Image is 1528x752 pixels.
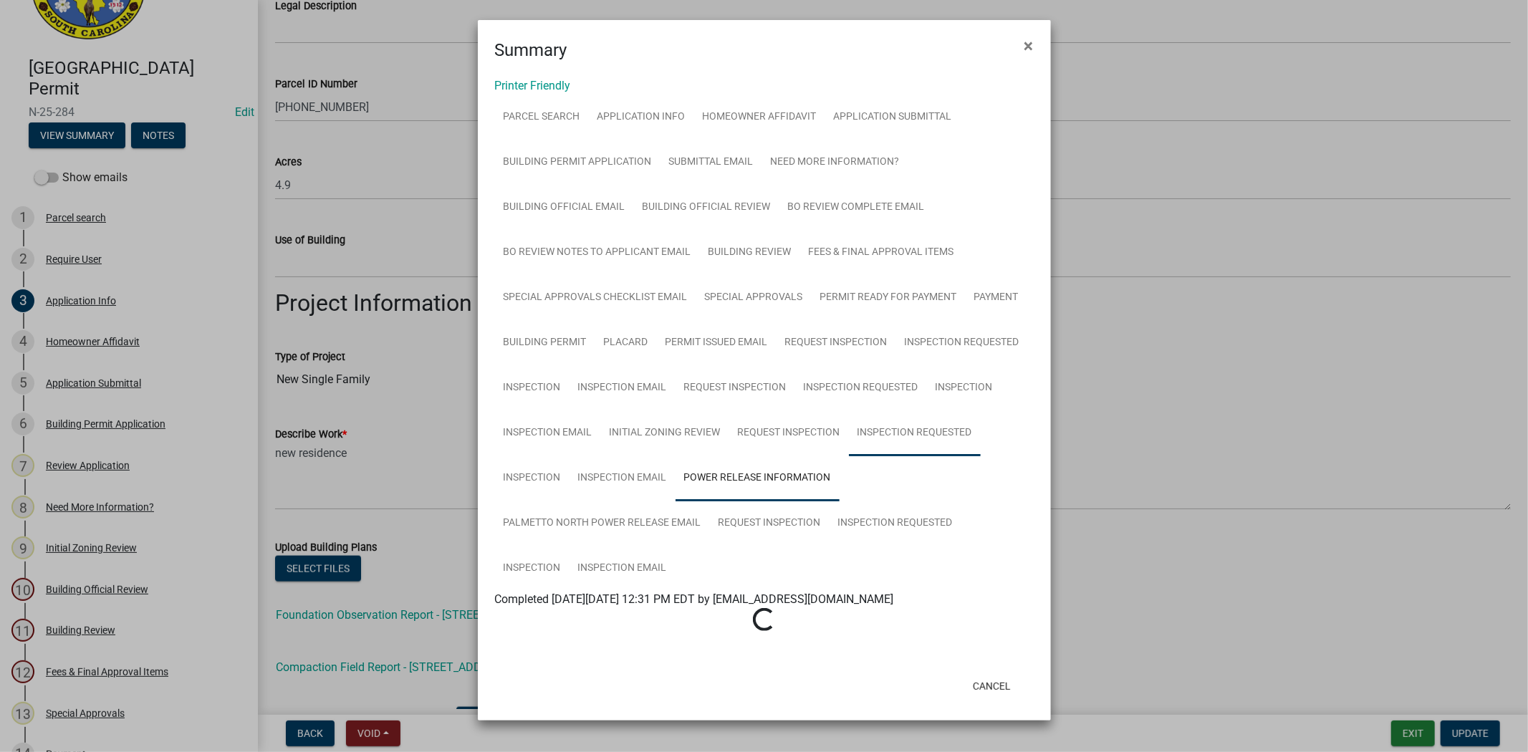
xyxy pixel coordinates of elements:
a: Building Permit [495,320,595,366]
span: Completed [DATE][DATE] 12:31 PM EDT by [EMAIL_ADDRESS][DOMAIN_NAME] [495,592,894,606]
a: Special Approvals Checklist Email [495,275,696,321]
a: Submittal Email [660,140,762,185]
a: Palmetto North Power Release Email [495,501,710,546]
a: Homeowner Affidavit [694,95,825,140]
a: Building Review [700,230,800,276]
a: Payment [966,275,1027,321]
a: Power Release Information [676,455,840,501]
button: Cancel [961,673,1022,699]
a: Inspection Email [570,546,676,592]
a: Request Inspection [676,365,795,411]
a: Permit Ready for Payment [812,275,966,321]
a: Inspection Requested [849,410,981,456]
a: Application Info [589,95,694,140]
a: Inspection Requested [896,320,1028,366]
a: Inspection Requested [830,501,961,546]
a: Permit Issued Email [657,320,777,366]
a: Initial Zoning Review [601,410,729,456]
a: BO Review Notes to Applicant Email [495,230,700,276]
a: Special Approvals [696,275,812,321]
h4: Summary [495,37,567,63]
a: Inspection [927,365,1001,411]
a: Parcel search [495,95,589,140]
a: Request Inspection [777,320,896,366]
a: Request Inspection [710,501,830,546]
button: Close [1013,26,1045,66]
a: Inspection Email [570,455,676,501]
a: Inspection [495,365,570,411]
a: Inspection [495,546,570,592]
a: Inspection Email [570,365,676,411]
a: Building Permit Application [495,140,660,185]
a: Printer Friendly [495,79,571,92]
a: Request Inspection [729,410,849,456]
a: Placard [595,320,657,366]
a: Need More Information? [762,140,908,185]
a: Building Official Review [634,185,779,231]
a: Inspection [495,455,570,501]
span: × [1024,36,1034,56]
a: BO Review Complete Email [779,185,933,231]
a: Inspection Requested [795,365,927,411]
a: Inspection Email [495,410,601,456]
a: Application Submittal [825,95,961,140]
a: Fees & Final Approval Items [800,230,963,276]
a: Building Official Email [495,185,634,231]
